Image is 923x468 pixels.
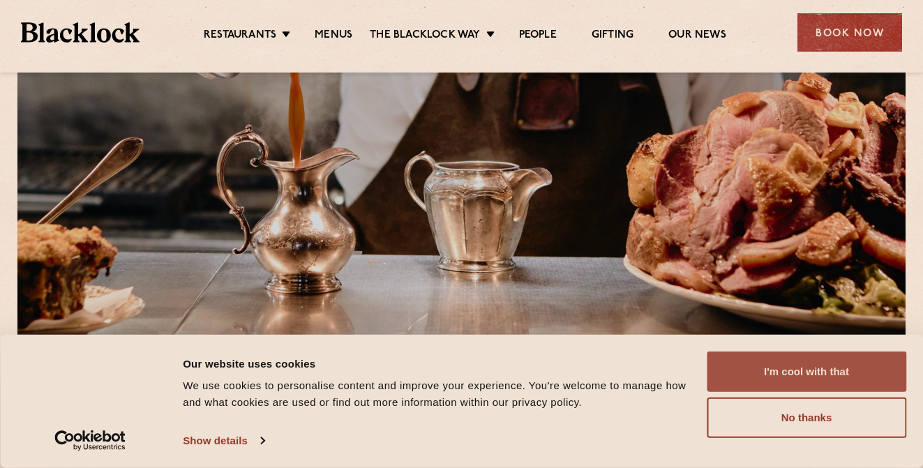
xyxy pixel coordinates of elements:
div: We use cookies to personalise content and improve your experience. You're welcome to manage how a... [183,377,691,411]
a: Gifting [592,29,633,44]
a: Usercentrics Cookiebot - opens in a new window [29,430,151,451]
a: Our News [668,29,726,44]
div: Our website uses cookies [183,355,691,372]
a: Menus [315,29,352,44]
img: BL_Textured_Logo-footer-cropped.svg [21,22,140,43]
a: People [519,29,557,44]
button: I'm cool with that [707,352,906,392]
a: The Blacklock Way [370,29,480,44]
a: Show details [183,430,264,451]
div: Book Now [797,13,902,52]
a: Restaurants [204,29,276,44]
button: No thanks [707,398,906,438]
